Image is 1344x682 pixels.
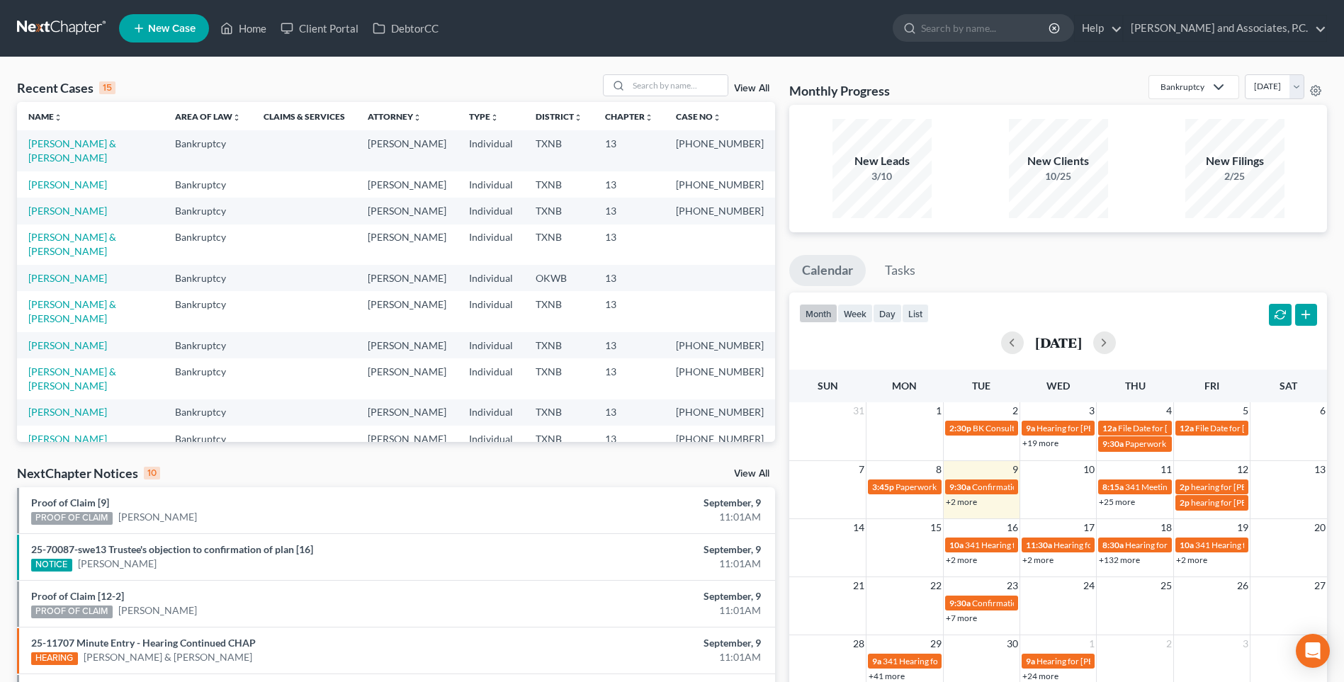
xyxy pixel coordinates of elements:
[929,519,943,536] span: 15
[164,332,252,358] td: Bankruptcy
[1022,438,1058,448] a: +19 more
[458,265,524,291] td: Individual
[1313,577,1327,594] span: 27
[1102,540,1124,550] span: 8:30a
[356,399,458,426] td: [PERSON_NAME]
[252,102,356,130] th: Claims & Services
[31,559,72,572] div: NOTICE
[1082,519,1096,536] span: 17
[1185,169,1284,183] div: 2/25
[458,426,524,452] td: Individual
[872,482,894,492] span: 3:45p
[896,482,1111,492] span: Paperwork appt for [PERSON_NAME] & [PERSON_NAME]
[594,291,665,331] td: 13
[872,255,928,286] a: Tasks
[594,332,665,358] td: 13
[1125,438,1265,449] span: Paperwork appt for [PERSON_NAME]
[1313,461,1327,478] span: 13
[1026,540,1052,550] span: 11:30a
[458,358,524,399] td: Individual
[490,113,499,122] i: unfold_more
[524,198,594,224] td: TXNB
[665,358,775,399] td: [PHONE_NUMBER]
[536,111,582,122] a: Districtunfold_more
[1005,577,1020,594] span: 23
[164,358,252,399] td: Bankruptcy
[356,198,458,224] td: [PERSON_NAME]
[273,16,366,41] a: Client Portal
[164,130,252,171] td: Bankruptcy
[524,358,594,399] td: TXNB
[1102,482,1124,492] span: 8:15a
[934,402,943,419] span: 1
[946,555,977,565] a: +2 more
[1241,402,1250,419] span: 5
[527,542,761,557] div: September, 9
[665,171,775,198] td: [PHONE_NUMBER]
[31,496,109,508] a: Proof of Claim [9]
[594,198,665,224] td: 13
[458,171,524,198] td: Individual
[356,332,458,358] td: [PERSON_NAME]
[965,540,1195,550] span: 341 Hearing for Enviro-Tech Complete Systems & Services, LLC
[356,225,458,265] td: [PERSON_NAME]
[527,510,761,524] div: 11:01AM
[31,606,113,618] div: PROOF OF CLAIM
[1125,380,1146,392] span: Thu
[852,577,866,594] span: 21
[28,406,107,418] a: [PERSON_NAME]
[789,82,890,99] h3: Monthly Progress
[1026,423,1035,433] span: 9a
[1022,555,1054,565] a: +2 more
[1005,519,1020,536] span: 16
[594,171,665,198] td: 13
[946,496,977,507] a: +2 more
[31,512,113,525] div: PROOF OF CLAIM
[31,652,78,665] div: HEARING
[734,469,769,479] a: View All
[1005,635,1020,652] span: 30
[527,557,761,571] div: 11:01AM
[524,265,594,291] td: OKWB
[1026,656,1035,666] span: 9a
[1118,423,1306,433] span: File Date for [PERSON_NAME] & [PERSON_NAME]
[78,557,157,571] a: [PERSON_NAME]
[972,482,1208,492] span: Confirmation hearing for [PERSON_NAME] & [PERSON_NAME]
[973,423,1170,433] span: BK Consult for [PERSON_NAME] & [PERSON_NAME]
[524,399,594,426] td: TXNB
[527,603,761,618] div: 11:01AM
[574,113,582,122] i: unfold_more
[869,671,905,681] a: +41 more
[852,402,866,419] span: 31
[527,496,761,510] div: September, 9
[832,153,932,169] div: New Leads
[356,291,458,331] td: [PERSON_NAME]
[946,613,977,623] a: +7 more
[1099,496,1135,507] a: +25 more
[789,255,866,286] a: Calendar
[524,426,594,452] td: TXNB
[31,543,313,555] a: 25-70087-swe13 Trustee's objection to confirmation of plan [16]
[873,304,902,323] button: day
[676,111,721,122] a: Case Nounfold_more
[1088,635,1096,652] span: 1
[527,636,761,650] div: September, 9
[949,482,971,492] span: 9:30a
[164,265,252,291] td: Bankruptcy
[872,656,881,666] span: 9a
[837,304,873,323] button: week
[972,598,1208,608] span: Confirmation hearing for [PERSON_NAME] & [PERSON_NAME]
[31,590,124,602] a: Proof of Claim [12-2]
[1318,402,1327,419] span: 6
[1124,16,1326,41] a: [PERSON_NAME] and Associates, P.C.
[17,79,115,96] div: Recent Cases
[118,510,197,524] a: [PERSON_NAME]
[594,358,665,399] td: 13
[28,178,107,191] a: [PERSON_NAME]
[1236,461,1250,478] span: 12
[594,130,665,171] td: 13
[857,461,866,478] span: 7
[28,298,116,324] a: [PERSON_NAME] & [PERSON_NAME]
[17,465,160,482] div: NextChapter Notices
[356,130,458,171] td: [PERSON_NAME]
